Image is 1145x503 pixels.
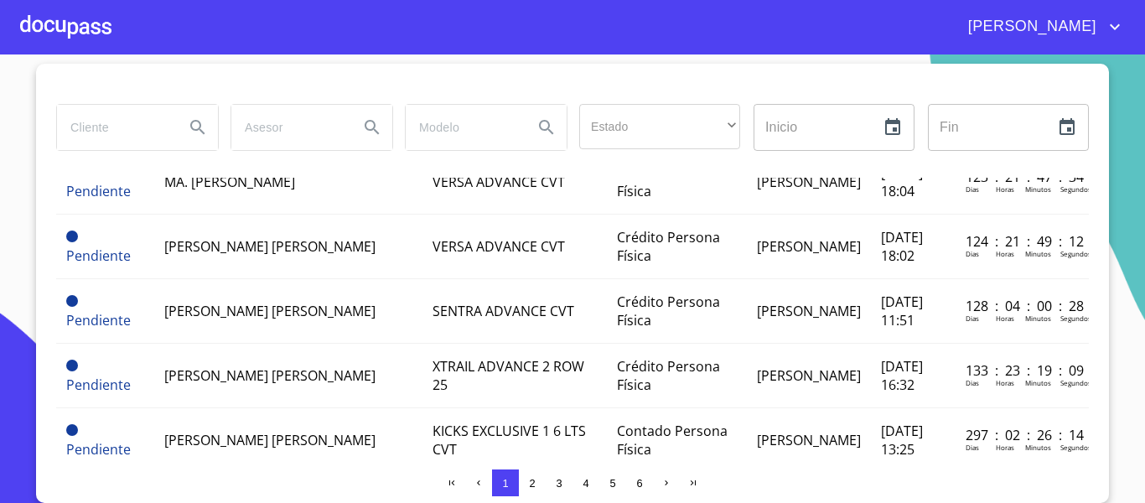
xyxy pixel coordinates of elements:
p: 124 : 21 : 49 : 12 [966,232,1079,251]
span: MA. [PERSON_NAME] [164,173,295,191]
p: Horas [996,184,1014,194]
input: search [231,105,345,150]
span: 4 [583,477,588,490]
p: 133 : 23 : 19 : 09 [966,361,1079,380]
button: 2 [519,469,546,496]
span: XTRAIL ADVANCE 2 ROW 25 [433,357,584,394]
span: 5 [609,477,615,490]
p: 297 : 02 : 26 : 14 [966,426,1079,444]
span: [DATE] 16:32 [881,357,923,394]
span: Pendiente [66,295,78,307]
p: Dias [966,184,979,194]
button: 1 [492,469,519,496]
button: 4 [572,469,599,496]
p: Horas [996,249,1014,258]
p: Dias [966,314,979,323]
p: Segundos [1060,378,1091,387]
p: Minutos [1025,378,1051,387]
p: Horas [996,314,1014,323]
button: 5 [599,469,626,496]
p: Segundos [1060,184,1091,194]
button: account of current user [956,13,1125,40]
span: 3 [556,477,562,490]
span: 2 [529,477,535,490]
span: [PERSON_NAME] [757,431,861,449]
span: Crédito Persona Física [617,357,720,394]
p: 128 : 04 : 00 : 28 [966,297,1079,315]
span: [PERSON_NAME] [PERSON_NAME] [164,366,376,385]
button: Search [352,107,392,148]
button: Search [178,107,218,148]
span: VERSA ADVANCE CVT [433,237,565,256]
span: Contado Persona Física [617,422,728,459]
span: Crédito Persona Física [617,163,720,200]
button: 3 [546,469,572,496]
span: [PERSON_NAME] [757,366,861,385]
span: [PERSON_NAME] [PERSON_NAME] [164,237,376,256]
span: [PERSON_NAME] [956,13,1105,40]
p: Dias [966,249,979,258]
button: Search [526,107,567,148]
p: Minutos [1025,249,1051,258]
span: Pendiente [66,376,131,394]
span: Pendiente [66,182,131,200]
span: Crédito Persona Física [617,293,720,329]
p: Dias [966,443,979,452]
input: search [406,105,520,150]
span: VERSA ADVANCE CVT [433,173,565,191]
span: 6 [636,477,642,490]
span: KICKS EXCLUSIVE 1 6 LTS CVT [433,422,586,459]
span: [PERSON_NAME] [PERSON_NAME] [164,302,376,320]
button: 6 [626,469,653,496]
p: Minutos [1025,314,1051,323]
span: Pendiente [66,231,78,242]
span: [DATE] 11:51 [881,293,923,329]
p: Minutos [1025,184,1051,194]
p: Horas [996,378,1014,387]
span: [PERSON_NAME] [757,302,861,320]
span: Pendiente [66,440,131,459]
span: Pendiente [66,311,131,329]
span: [DATE] 13:25 [881,422,923,459]
span: Pendiente [66,246,131,265]
div: ​ [579,104,740,149]
p: Minutos [1025,443,1051,452]
span: Pendiente [66,424,78,436]
input: search [57,105,171,150]
p: Dias [966,378,979,387]
span: [PERSON_NAME] [757,237,861,256]
span: 1 [502,477,508,490]
span: [PERSON_NAME] [PERSON_NAME] [164,431,376,449]
p: Segundos [1060,443,1091,452]
p: Segundos [1060,314,1091,323]
p: Segundos [1060,249,1091,258]
span: Pendiente [66,360,78,371]
span: SENTRA ADVANCE CVT [433,302,574,320]
span: Crédito Persona Física [617,228,720,265]
span: [PERSON_NAME] [757,173,861,191]
span: [DATE] 18:02 [881,228,923,265]
span: [DATE] 18:04 [881,163,923,200]
p: Horas [996,443,1014,452]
